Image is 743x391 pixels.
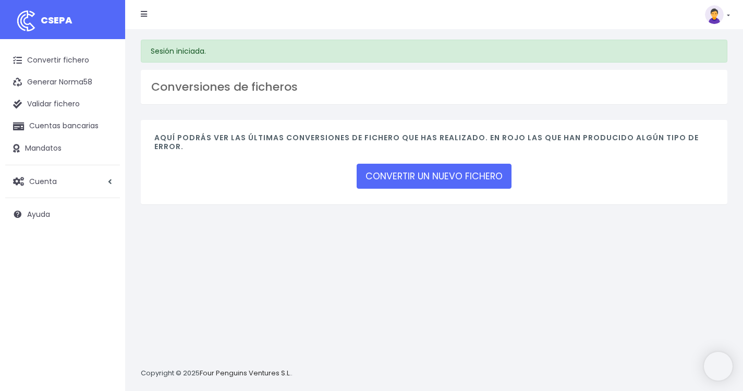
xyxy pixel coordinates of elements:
[29,176,57,186] span: Cuenta
[5,115,120,137] a: Cuentas bancarias
[200,368,291,378] a: Four Penguins Ventures S.L.
[5,138,120,160] a: Mandatos
[5,93,120,115] a: Validar fichero
[5,50,120,71] a: Convertir fichero
[41,14,72,27] span: CSEPA
[705,5,724,24] img: profile
[154,133,714,156] h4: Aquí podrás ver las últimas conversiones de fichero que has realizado. En rojo las que han produc...
[141,368,293,379] p: Copyright © 2025 .
[357,164,511,189] a: CONVERTIR UN NUEVO FICHERO
[5,170,120,192] a: Cuenta
[5,203,120,225] a: Ayuda
[13,8,39,34] img: logo
[27,209,50,219] span: Ayuda
[141,40,727,63] div: Sesión iniciada.
[5,71,120,93] a: Generar Norma58
[151,80,717,94] h3: Conversiones de ficheros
